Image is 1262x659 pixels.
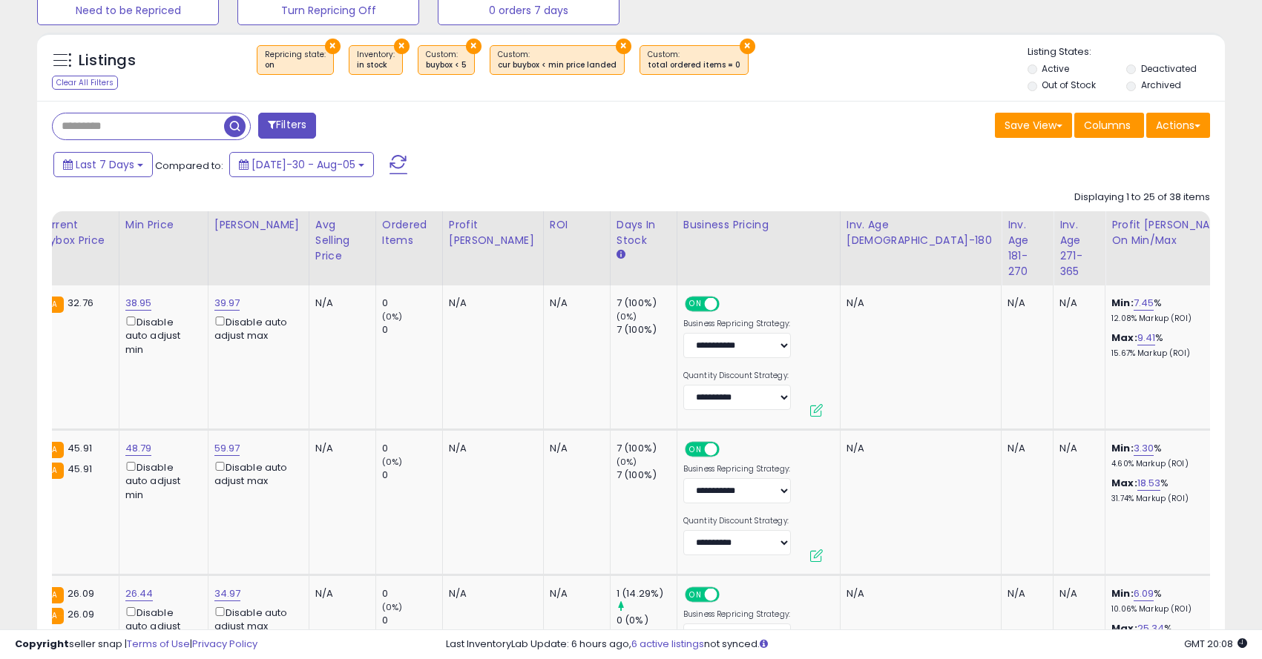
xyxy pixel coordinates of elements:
p: 4.60% Markup (ROI) [1111,459,1235,469]
div: ROI [550,217,604,233]
a: 9.41 [1137,331,1156,345]
div: cur buybox < min price landed [498,60,617,70]
label: Quantity Discount Strategy: [683,516,791,526]
button: × [394,39,410,54]
small: (0%) [617,456,637,468]
div: N/A [1008,442,1042,455]
div: 0 [382,323,442,337]
a: Privacy Policy [192,637,257,651]
div: N/A [847,587,990,600]
div: Disable auto adjust min [125,314,197,357]
span: ON [686,298,705,311]
a: 6 active listings [631,637,704,651]
div: N/A [550,442,599,455]
div: % [1111,297,1235,324]
span: Custom: [498,49,617,71]
label: Deactivated [1141,62,1197,75]
div: N/A [1059,587,1094,600]
span: 45.91 [68,462,92,476]
div: % [1111,587,1235,615]
div: Current Buybox Price [36,217,113,248]
div: [PERSON_NAME] [214,217,303,233]
div: Profit [PERSON_NAME] [449,217,537,248]
a: 59.97 [214,441,240,456]
div: Business Pricing [683,217,834,233]
div: N/A [449,297,532,310]
div: Profit [PERSON_NAME] on Min/Max [1111,217,1240,248]
span: Compared to: [155,159,223,173]
b: Min: [1111,441,1134,455]
small: (0%) [382,311,403,322]
span: Custom: [648,49,740,71]
span: Columns [1084,118,1131,133]
div: Displaying 1 to 25 of 38 items [1074,191,1210,205]
a: 39.97 [214,296,240,311]
div: Disable auto adjust min [125,604,197,647]
div: Avg Selling Price [315,217,369,264]
button: × [740,39,755,54]
span: Repricing state : [265,49,326,71]
div: on [265,60,326,70]
div: % [1111,331,1235,359]
span: 26.09 [68,586,94,600]
a: Terms of Use [127,637,190,651]
p: 10.06% Markup (ROI) [1111,604,1235,615]
div: N/A [847,297,990,310]
span: 32.76 [68,296,93,310]
button: Save View [995,113,1072,138]
button: Actions [1146,113,1210,138]
div: N/A [1059,297,1094,310]
div: 0 [382,587,442,600]
h5: Listings [79,50,136,71]
div: Clear All Filters [52,76,118,90]
div: Ordered Items [382,217,436,248]
span: OFF [717,443,741,456]
div: % [1111,442,1235,469]
p: 15.67% Markup (ROI) [1111,348,1235,359]
a: 38.95 [125,296,152,311]
strong: Copyright [15,637,69,651]
div: N/A [550,587,599,600]
div: 1 (14.29%) [617,587,677,600]
div: Days In Stock [617,217,671,248]
a: 48.79 [125,441,152,456]
p: Listing States: [1028,45,1225,59]
div: % [1111,477,1235,504]
div: 0 [382,442,442,455]
div: N/A [315,297,364,310]
div: 7 (100%) [617,297,677,310]
div: 7 (100%) [617,323,677,337]
p: 12.08% Markup (ROI) [1111,314,1235,324]
div: N/A [449,587,532,600]
span: 45.91 [68,441,92,455]
div: N/A [1059,442,1094,455]
div: N/A [550,297,599,310]
span: Inventory : [357,49,395,71]
label: Business Repricing Strategy: [683,319,791,329]
div: total ordered items = 0 [648,60,740,70]
small: (0%) [382,601,403,613]
span: ON [686,589,705,601]
a: 34.97 [214,586,241,601]
div: 0 [382,468,442,482]
label: Active [1042,62,1069,75]
b: Max: [1111,331,1137,345]
small: Days In Stock. [617,248,625,262]
span: [DATE]-30 - Aug-05 [252,157,355,172]
span: OFF [717,589,741,601]
th: The percentage added to the cost of goods (COGS) that forms the calculator for Min & Max prices. [1105,211,1246,285]
span: Last 7 Days [76,157,134,172]
div: N/A [1008,297,1042,310]
div: Last InventoryLab Update: 6 hours ago, not synced. [446,638,1247,652]
b: Min: [1111,586,1134,600]
div: Inv. Age 181-270 [1008,217,1047,279]
div: Inv. Age 271-365 [1059,217,1099,279]
label: Quantity Discount Strategy: [683,371,791,381]
a: 6.09 [1134,586,1154,601]
div: N/A [315,442,364,455]
button: × [325,39,341,54]
div: 0 (0%) [617,614,677,627]
a: 18.53 [1137,476,1161,491]
b: Min: [1111,296,1134,310]
small: (0%) [382,456,403,468]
